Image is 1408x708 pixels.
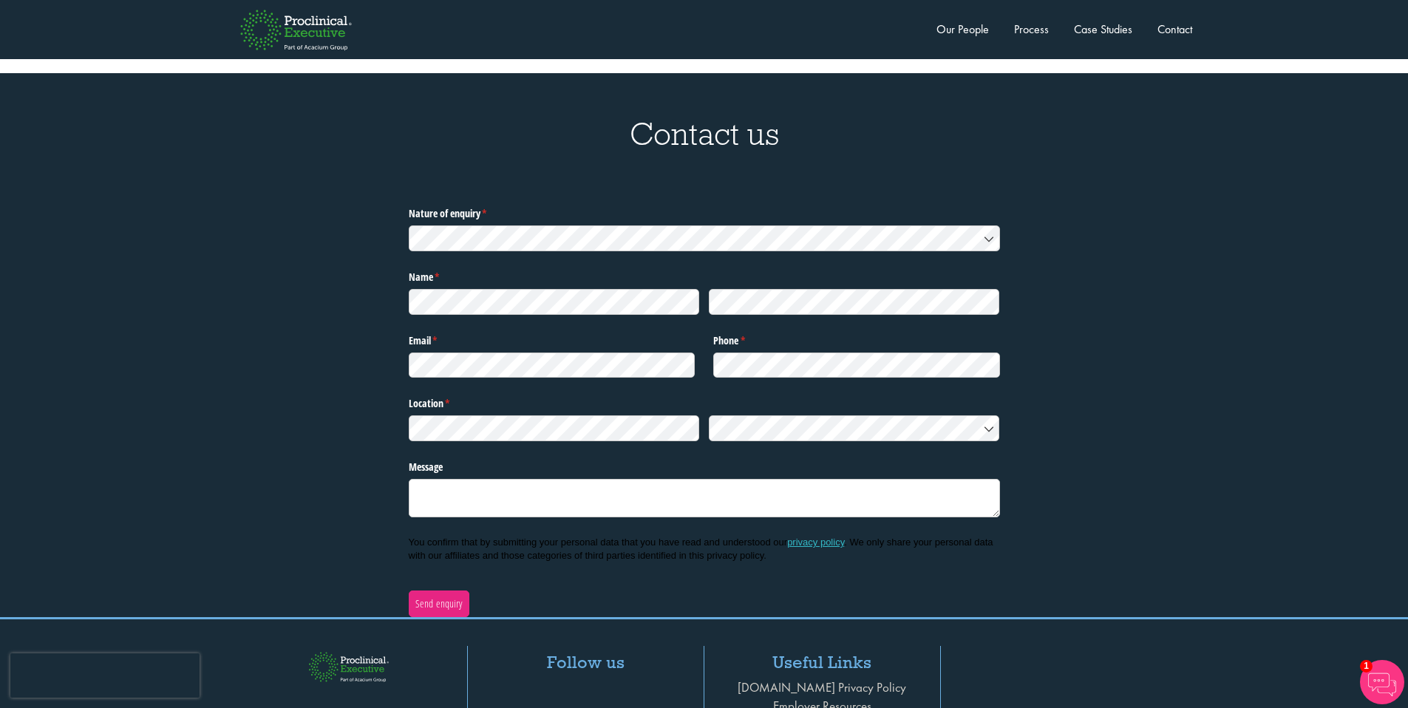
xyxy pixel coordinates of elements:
a: Our People [936,21,989,37]
input: State / Province / Region [409,415,700,441]
label: Phone [713,329,1000,348]
iframe: reCAPTCHA [10,653,200,698]
label: Message [409,455,1000,474]
h4: Follow us [479,653,693,671]
img: Proclinical Executive [302,646,395,687]
input: Country [709,415,1000,441]
span: Send enquiry [415,596,463,612]
legend: Location [409,392,1000,411]
a: Privacy Policy [838,679,906,695]
p: You confirm that by submitting your personal data that you have read and understood our . We only... [409,536,1000,562]
img: Chatbot [1360,660,1404,704]
input: First [409,289,700,315]
a: Case Studies [1074,21,1132,37]
span: 1 [1360,660,1373,673]
a: Contact [1157,21,1192,37]
input: Last [709,289,1000,315]
h4: Useful Links [715,653,929,671]
a: [DOMAIN_NAME] [738,679,835,695]
label: Email [409,329,696,348]
h3: Contact us [11,118,1397,150]
a: Process [1014,21,1049,37]
label: Nature of enquiry [409,202,1000,221]
a: privacy policy [787,537,844,548]
legend: Name [409,265,1000,285]
button: Send enquiry [409,590,469,617]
